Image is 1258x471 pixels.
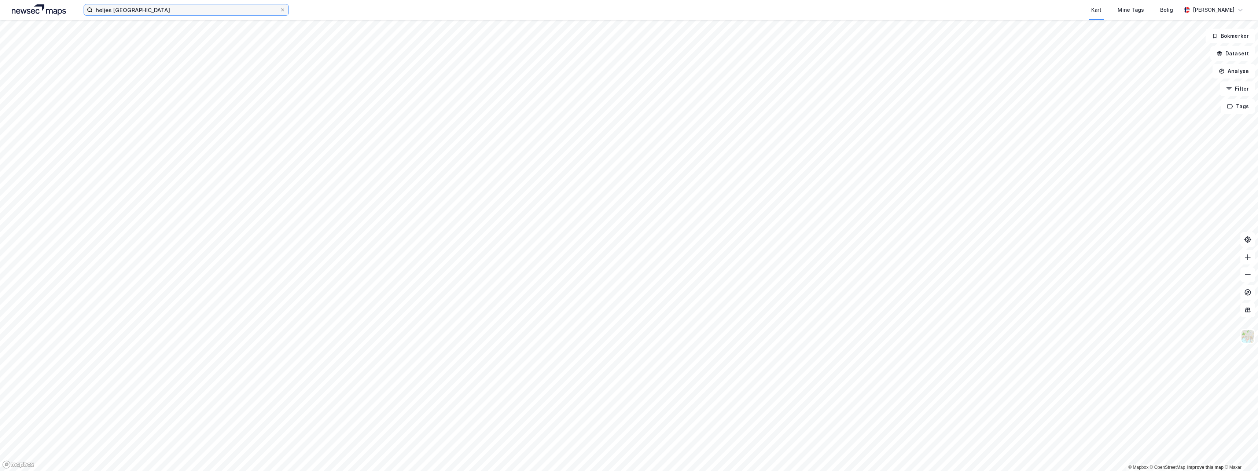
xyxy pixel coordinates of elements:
a: OpenStreetMap [1150,465,1185,470]
button: Filter [1220,81,1255,96]
img: Z [1241,329,1255,343]
div: Bolig [1160,6,1173,14]
a: Improve this map [1187,465,1224,470]
a: Mapbox homepage [2,460,34,469]
div: Kart [1091,6,1101,14]
button: Datasett [1210,46,1255,61]
div: [PERSON_NAME] [1193,6,1235,14]
iframe: Chat Widget [1221,436,1258,471]
button: Analyse [1213,64,1255,78]
input: Søk på adresse, matrikkel, gårdeiere, leietakere eller personer [93,4,280,15]
a: Mapbox [1128,465,1148,470]
button: Tags [1221,99,1255,114]
div: Mine Tags [1118,6,1144,14]
div: Kontrollprogram for chat [1221,436,1258,471]
button: Bokmerker [1206,29,1255,43]
img: logo.a4113a55bc3d86da70a041830d287a7e.svg [12,4,66,15]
